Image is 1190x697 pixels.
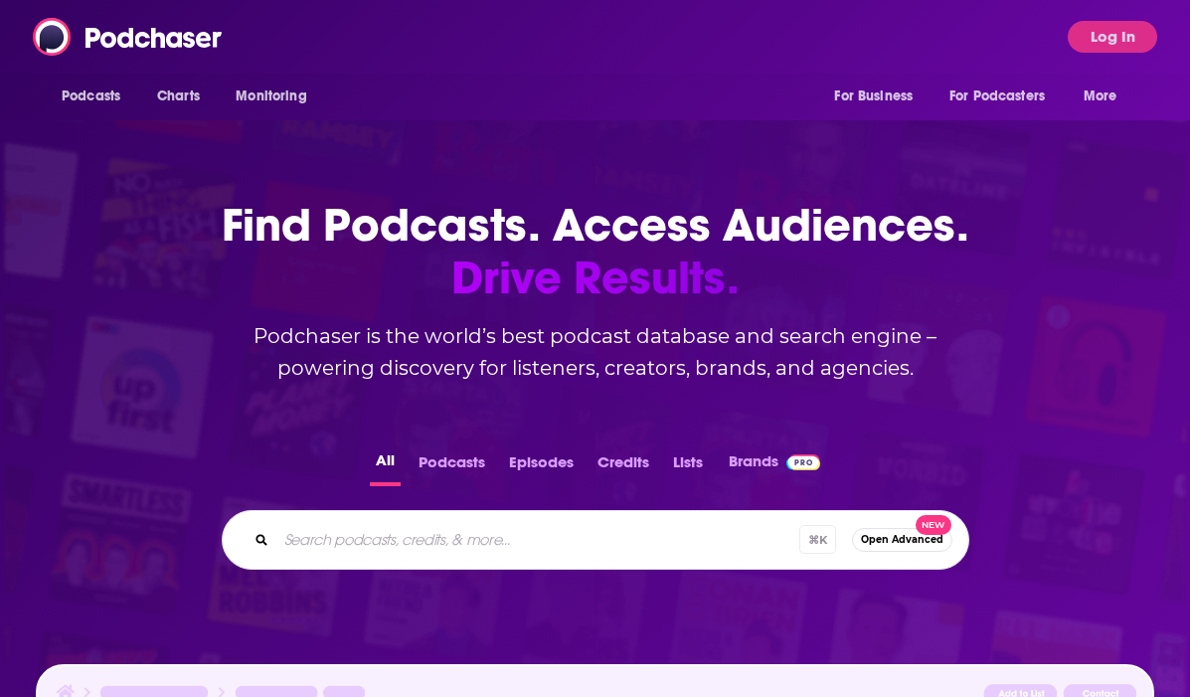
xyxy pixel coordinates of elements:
button: All [370,447,401,486]
img: Podchaser Pro [786,454,821,470]
span: ⌘ K [799,525,836,554]
div: Search podcasts, credits, & more... [222,510,969,570]
span: Monitoring [236,83,306,110]
span: For Podcasters [949,83,1045,110]
a: BrandsPodchaser Pro [729,447,821,486]
span: Open Advanced [861,534,943,545]
img: Podchaser - Follow, Share and Rate Podcasts [33,18,224,56]
a: Charts [144,78,212,115]
button: open menu [48,78,146,115]
button: open menu [1070,78,1142,115]
button: Lists [667,447,709,486]
h1: Find Podcasts. Access Audiences. [198,199,993,304]
span: New [916,515,951,536]
button: Open AdvancedNew [852,528,952,552]
button: open menu [936,78,1074,115]
button: Log In [1068,21,1157,53]
span: For Business [834,83,913,110]
span: More [1084,83,1117,110]
span: Drive Results. [198,252,993,304]
button: open menu [222,78,332,115]
button: open menu [820,78,937,115]
button: Credits [592,447,655,486]
button: Episodes [503,447,580,486]
button: Podcasts [413,447,491,486]
h2: Podchaser is the world’s best podcast database and search engine – powering discovery for listene... [198,320,993,384]
span: Podcasts [62,83,120,110]
span: Charts [157,83,200,110]
input: Search podcasts, credits, & more... [276,524,799,556]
